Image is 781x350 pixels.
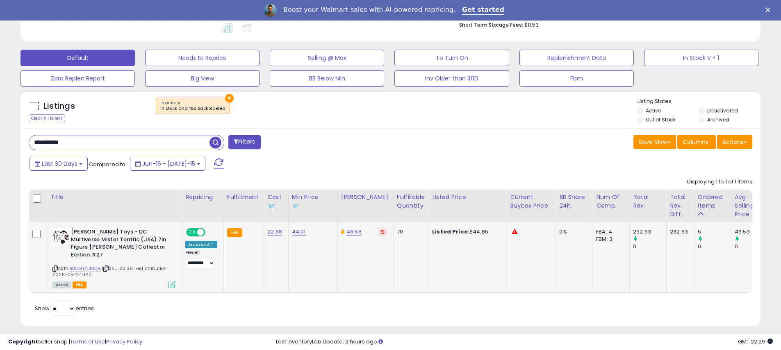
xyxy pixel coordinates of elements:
[185,241,217,248] div: Amazon AI *
[735,193,765,219] div: Avg Selling Price
[52,281,71,288] span: All listings currently available for purchase on Amazon
[43,101,75,112] h5: Listings
[687,178,752,186] div: Displaying 1 to 1 of 1 items
[432,228,500,236] div: $44.85
[698,228,731,236] div: 5
[644,50,758,66] button: In Stock V < 1
[20,50,135,66] button: Default
[717,135,752,149] button: Actions
[596,236,623,243] div: FBM: 3
[633,193,663,210] div: Total Rev.
[50,193,178,201] div: Title
[264,4,277,17] img: Profile image for Adrian
[559,193,589,210] div: BB Share 24h.
[432,193,503,201] div: Listed Price
[130,157,205,171] button: Jun-16 - [DATE]-15
[160,106,225,112] div: in stock and fba backordered
[394,50,509,66] button: To Turn On
[52,228,175,287] div: ASIN:
[187,229,197,236] span: ON
[519,70,634,87] button: Fbm
[397,193,425,210] div: Fulfillable Quantity
[276,338,773,346] div: Last InventoryLab Update: 2 hours ago.
[519,50,634,66] button: Replenishment Data
[20,70,135,87] button: Zoro Replen Report
[142,160,195,168] span: Jun-16 - [DATE]-15
[8,338,38,345] strong: Copyright
[735,243,768,250] div: 0
[185,193,220,201] div: Repricing
[638,98,761,105] p: Listing States:
[677,135,716,149] button: Columns
[35,304,94,312] span: Show: entries
[29,114,65,122] div: Clear All Filters
[283,6,455,14] div: Boost your Walmart sales with AI-powered repricing.
[292,228,306,236] a: 44.01
[341,193,390,201] div: [PERSON_NAME]
[227,228,242,237] small: FBA
[30,157,88,171] button: Last 30 Days
[267,193,285,210] div: Cost
[292,201,334,210] div: Some or all of the values in this column are provided from Inventory Lab.
[145,50,260,66] button: Needs to Reprice
[69,265,101,272] a: B0DGY2JMQ9
[394,70,509,87] button: Inv Older than 30D
[633,135,676,149] button: Save View
[397,228,422,236] div: 70
[71,228,171,261] b: [PERSON_NAME] Toys - DC Multiverse Mister Terrific (JSA) 7in Figure [PERSON_NAME] Collector Editi...
[633,228,666,236] div: 232.63
[52,265,169,277] span: | SKU: 22.38-Eedistribution-2025-05-24-1621
[225,94,234,103] button: ×
[633,243,666,250] div: 0
[106,338,142,345] a: Privacy Policy
[646,107,661,114] label: Active
[270,50,384,66] button: Selling @ Max
[267,228,282,236] a: 22.38
[698,193,728,210] div: Ordered Items
[670,228,688,236] div: 232.63
[765,7,774,12] div: Close
[670,193,691,219] div: Total Rev. Diff.
[42,160,77,168] span: Last 30 Days
[735,228,768,236] div: 46.53
[524,21,539,29] span: $11.53
[267,202,276,210] img: InventoryLab Logo
[459,21,523,28] b: Short Term Storage Fees:
[89,160,127,168] span: Compared to:
[52,228,69,245] img: 41SBxsHLBbL._SL40_.jpg
[346,228,362,236] a: 46.68
[596,193,626,210] div: Num of Comp.
[270,70,384,87] button: BB Below Min
[160,100,225,112] span: Inventory :
[707,116,729,123] label: Archived
[145,70,260,87] button: Big View
[8,338,142,346] div: seller snap | |
[683,138,708,146] span: Columns
[267,201,285,210] div: Some or all of the values in this column are provided from Inventory Lab.
[698,243,731,250] div: 0
[228,135,260,149] button: Filters
[510,193,552,210] div: Current Buybox Price
[596,228,623,236] div: FBA: 4
[462,6,504,15] a: Get started
[204,229,217,236] span: OFF
[646,116,676,123] label: Out of Stock
[73,281,87,288] span: FBA
[185,250,217,268] div: Preset:
[707,107,738,114] label: Deactivated
[559,228,586,236] div: 0%
[292,202,300,210] img: InventoryLab Logo
[292,193,334,210] div: Min Price
[738,338,773,345] span: 2025-08-15 22:29 GMT
[432,228,469,236] b: Listed Price:
[227,193,260,201] div: Fulfillment
[70,338,105,345] a: Terms of Use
